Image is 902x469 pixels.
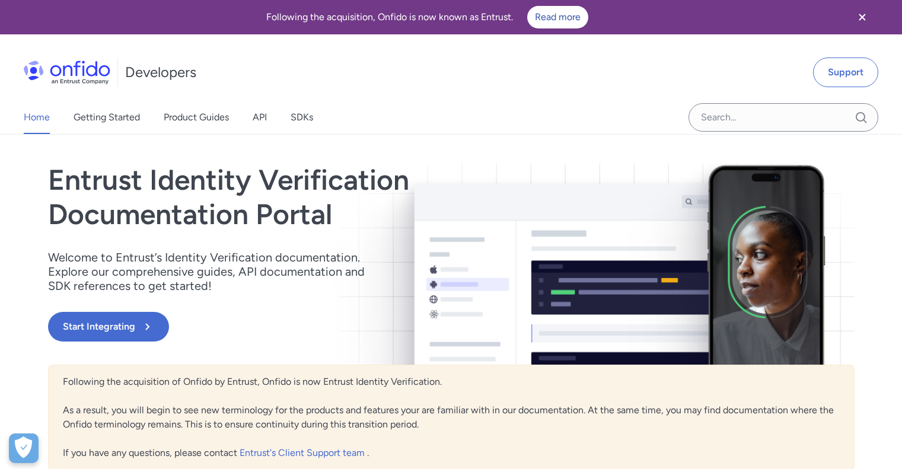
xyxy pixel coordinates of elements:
[14,6,840,28] div: Following the acquisition, Onfido is now known as Entrust.
[240,447,367,458] a: Entrust's Client Support team
[48,163,613,231] h1: Entrust Identity Verification Documentation Portal
[24,101,50,134] a: Home
[9,433,39,463] div: Cookie Preferences
[74,101,140,134] a: Getting Started
[253,101,267,134] a: API
[840,2,884,32] button: Close banner
[125,63,196,82] h1: Developers
[689,103,878,132] input: Onfido search input field
[48,312,169,342] button: Start Integrating
[48,250,380,293] p: Welcome to Entrust’s Identity Verification documentation. Explore our comprehensive guides, API d...
[855,10,869,24] svg: Close banner
[291,101,313,134] a: SDKs
[813,58,878,87] a: Support
[24,60,110,84] img: Onfido Logo
[9,433,39,463] button: Open Preferences
[527,6,588,28] a: Read more
[48,312,613,342] a: Start Integrating
[164,101,229,134] a: Product Guides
